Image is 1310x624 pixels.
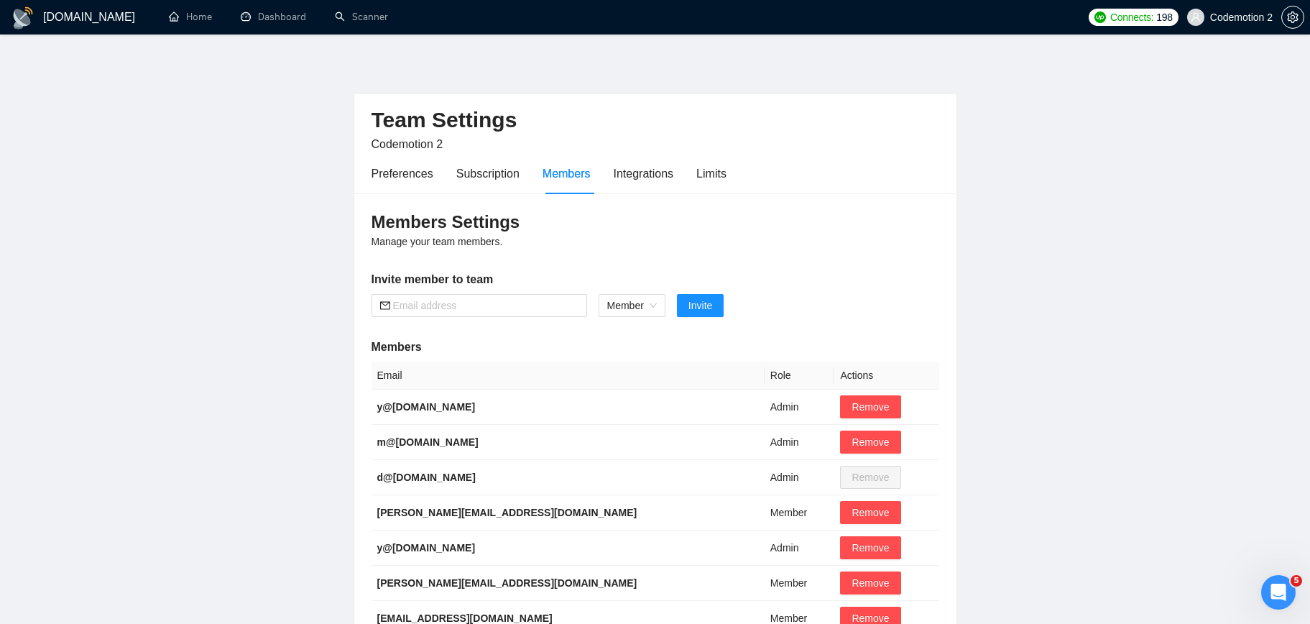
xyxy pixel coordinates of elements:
[1291,575,1302,587] span: 5
[852,399,889,415] span: Remove
[372,339,939,356] h5: Members
[169,11,212,23] a: homeHome
[377,612,553,624] b: [EMAIL_ADDRESS][DOMAIN_NAME]
[840,431,900,454] button: Remove
[377,472,476,483] b: d@[DOMAIN_NAME]
[456,165,520,183] div: Subscription
[1282,12,1304,23] span: setting
[1281,12,1304,23] a: setting
[372,236,503,247] span: Manage your team members.
[765,390,835,425] td: Admin
[765,425,835,460] td: Admin
[1094,12,1106,23] img: upwork-logo.png
[852,540,889,556] span: Remove
[765,531,835,566] td: Admin
[372,106,939,135] h2: Team Settings
[765,495,835,531] td: Member
[11,6,34,29] img: logo
[765,362,835,390] th: Role
[677,294,724,317] button: Invite
[372,211,939,234] h3: Members Settings
[696,165,727,183] div: Limits
[380,300,390,311] span: mail
[840,572,900,595] button: Remove
[852,434,889,450] span: Remove
[372,138,443,150] span: Codemotion 2
[377,401,476,413] b: y@[DOMAIN_NAME]
[377,436,479,448] b: m@[DOMAIN_NAME]
[335,11,388,23] a: searchScanner
[840,501,900,524] button: Remove
[377,507,637,518] b: [PERSON_NAME][EMAIL_ADDRESS][DOMAIN_NAME]
[1191,12,1201,22] span: user
[377,577,637,589] b: [PERSON_NAME][EMAIL_ADDRESS][DOMAIN_NAME]
[1110,9,1153,25] span: Connects:
[1156,9,1172,25] span: 198
[543,165,591,183] div: Members
[372,271,939,288] h5: Invite member to team
[377,542,476,554] b: y@[DOMAIN_NAME]
[1281,6,1304,29] button: setting
[614,165,674,183] div: Integrations
[688,298,712,313] span: Invite
[372,362,765,390] th: Email
[834,362,938,390] th: Actions
[852,505,889,520] span: Remove
[840,395,900,418] button: Remove
[607,295,657,316] span: Member
[241,11,306,23] a: dashboardDashboard
[840,536,900,559] button: Remove
[372,165,433,183] div: Preferences
[852,575,889,591] span: Remove
[393,298,578,313] input: Email address
[1261,575,1296,610] iframe: Intercom live chat
[765,566,835,601] td: Member
[765,460,835,495] td: Admin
